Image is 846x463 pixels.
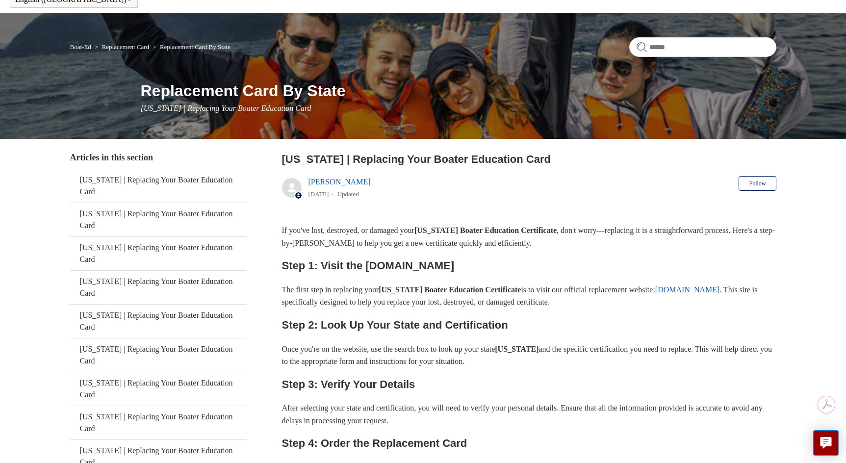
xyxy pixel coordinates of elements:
[308,178,371,186] a: [PERSON_NAME]
[282,376,776,393] h2: Step 3: Verify Your Details
[282,283,776,309] p: The first step in replacing your is to visit our official replacement website: . This site is spe...
[102,43,149,51] a: Replacement Card
[70,338,247,372] a: [US_STATE] | Replacing Your Boater Education Card
[495,345,538,353] strong: [US_STATE]
[93,43,151,51] li: Replacement Card
[70,237,247,270] a: [US_STATE] | Replacing Your Boater Education Card
[379,285,521,294] strong: [US_STATE] Boater Education Certificate
[70,406,247,439] a: [US_STATE] | Replacing Your Boater Education Card
[282,257,776,274] h2: Step 1: Visit the [DOMAIN_NAME]
[414,226,557,234] strong: [US_STATE] Boater Education Certificate
[282,151,776,167] h2: Ohio | Replacing Your Boater Education Card
[655,285,720,294] a: [DOMAIN_NAME]
[282,402,776,427] p: After selecting your state and certification, you will need to verify your personal details. Ensu...
[813,430,839,456] button: Live chat
[141,104,311,112] span: [US_STATE] | Replacing Your Boater Education Card
[282,316,776,334] h2: Step 2: Look Up Your State and Certification
[160,43,231,51] a: Replacement Card By State
[282,435,776,452] h2: Step 4: Order the Replacement Card
[70,203,247,236] a: [US_STATE] | Replacing Your Boater Education Card
[151,43,231,51] li: Replacement Card By State
[308,190,329,198] time: 05/22/2024, 11:45
[70,271,247,304] a: [US_STATE] | Replacing Your Boater Education Card
[70,305,247,338] a: [US_STATE] | Replacing Your Boater Education Card
[70,43,91,51] a: Boat-Ed
[629,37,776,57] input: Search
[70,169,247,203] a: [US_STATE] | Replacing Your Boater Education Card
[70,372,247,406] a: [US_STATE] | Replacing Your Boater Education Card
[282,224,776,249] p: If you've lost, destroyed, or damaged your , don't worry—replacing it is a straightforward proces...
[70,153,153,162] span: Articles in this section
[141,79,776,103] h1: Replacement Card By State
[282,343,776,368] p: Once you're on the website, use the search box to look up your state and the specific certificati...
[70,43,93,51] li: Boat-Ed
[337,190,359,198] li: Updated
[739,176,776,191] button: Follow Article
